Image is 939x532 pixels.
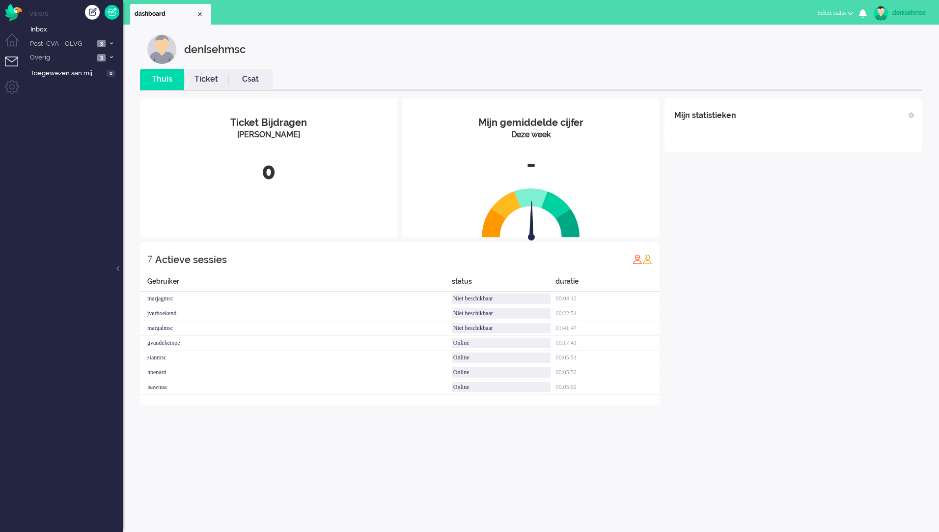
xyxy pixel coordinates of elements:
div: Niet beschikbaar [452,294,551,304]
div: 00:05:52 [555,365,660,380]
li: Csat [228,69,273,90]
a: Quick Ticket [105,5,119,20]
div: Mijn gemiddelde cijfer [410,116,652,130]
div: [PERSON_NAME] [147,129,390,141]
img: profile_red.svg [633,254,642,264]
div: isawmsc [140,380,452,395]
span: dashboard [135,10,196,18]
li: Select status [811,3,859,25]
div: duratie [555,276,660,292]
div: Online [452,367,551,378]
img: semi_circle.svg [482,188,580,237]
div: Gebruiker [140,276,452,292]
div: denisehmsc [892,8,929,18]
div: 01:41:47 [555,321,660,336]
div: 00:22:51 [555,306,660,321]
a: Ticket [184,74,228,85]
span: 3 [97,54,106,61]
div: 00:17:41 [555,336,660,351]
div: Actieve sessies [155,250,227,269]
span: Toegewezen aan mij [30,69,104,78]
div: 00:05:51 [555,351,660,365]
div: denisehmsc [184,34,246,64]
img: customer.svg [147,34,177,64]
div: Ticket Bijdragen [147,116,390,130]
img: avatar [874,6,888,21]
div: - [410,148,652,180]
div: Mijn statistieken [674,106,736,125]
li: Dashboard [130,4,211,25]
span: 0 [107,70,115,77]
div: 7 [147,249,152,269]
button: Select status [811,6,859,20]
div: Close tab [196,10,204,18]
a: Inbox [28,24,123,34]
li: Thuis [140,69,184,90]
img: arrow.svg [510,201,552,243]
div: status [452,276,556,292]
a: Omnidesk [5,6,22,14]
div: hbenard [140,365,452,380]
div: marjagmsc [140,292,452,306]
div: 00:05:02 [555,380,660,395]
img: flow_omnibird.svg [5,4,22,21]
div: stanmsc [140,351,452,365]
span: Overig [28,53,94,62]
span: Inbox [30,25,123,34]
a: Thuis [140,74,184,85]
div: 00:04:12 [555,292,660,306]
div: 0 [147,155,390,188]
li: Dashboard menu [5,33,27,56]
div: jverboekend [140,306,452,321]
div: Online [452,353,551,363]
div: Deze week [410,129,652,141]
li: Ticket [184,69,228,90]
div: Creëer ticket [85,5,100,20]
li: Admin menu [5,80,27,102]
div: Online [452,338,551,348]
div: margalmsc [140,321,452,336]
img: profile_orange.svg [642,254,652,264]
a: Csat [228,74,273,85]
div: Online [452,382,551,392]
div: Niet beschikbaar [452,308,551,319]
li: Views [29,10,123,18]
div: gvandekempe [140,336,452,351]
span: Post-CVA - OLVG [28,39,94,49]
a: denisehmsc [872,6,929,21]
a: Toegewezen aan mij 0 [28,67,123,78]
span: 3 [97,40,106,47]
li: Tickets menu [5,57,27,79]
span: Select status [817,9,847,16]
div: Niet beschikbaar [452,323,551,333]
